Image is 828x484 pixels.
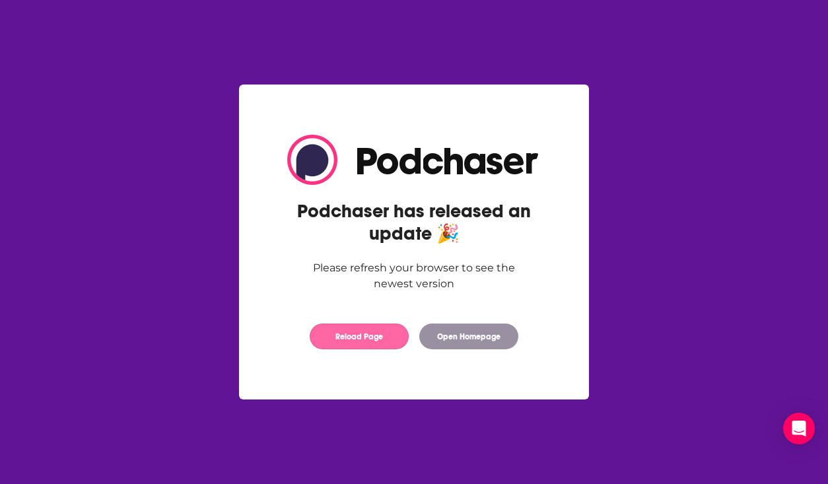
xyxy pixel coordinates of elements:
button: Reload Page [310,324,409,349]
h2: Podchaser has released an update 🎉 [287,200,541,245]
div: Open Intercom Messenger [783,413,815,444]
button: Open Homepage [419,324,518,349]
div: Please refresh your browser to see the newest version [287,260,541,292]
img: Logo [287,135,541,185]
